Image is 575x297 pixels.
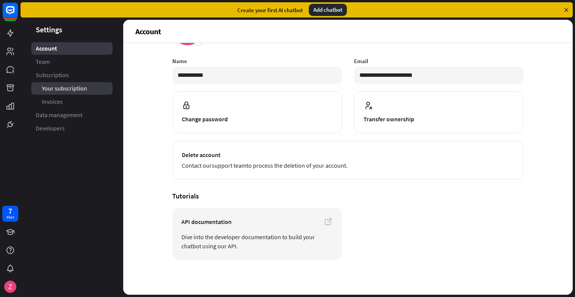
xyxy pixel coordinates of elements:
a: Team [31,56,113,68]
label: Name [172,57,342,65]
button: Change password [172,91,342,133]
a: Subscription [31,69,113,81]
button: Transfer ownership [354,91,524,133]
header: Account [123,20,573,43]
span: Data management [36,111,83,119]
span: Contact our to process the deletion of your account. [182,161,514,170]
span: Invoices [42,98,63,106]
a: Your subscription [31,82,113,95]
span: Subscription [36,71,69,79]
span: Developers [36,124,65,132]
span: Team [36,58,50,66]
div: Add chatbot [309,4,347,16]
header: Settings [21,24,123,35]
a: 7 days [2,206,18,222]
span: Transfer ownership [364,114,514,124]
span: Change password [182,114,332,124]
span: API documentation [181,217,333,226]
a: Developers [31,122,113,135]
button: Open LiveChat chat widget [6,3,29,26]
div: days [6,214,14,220]
span: Dive into the developer documentation to build your chatbot using our API. [181,232,333,251]
label: Email [354,57,524,65]
a: Data management [31,109,113,121]
div: 7 [8,208,12,214]
h4: Tutorials [172,192,524,200]
span: Your subscription [42,84,87,92]
a: API documentation Dive into the developer documentation to build your chatbot using our API. [172,208,342,260]
span: Delete account [182,150,514,159]
a: Invoices [31,95,113,108]
span: Account [36,44,57,52]
button: Delete account Contact oursupport teamto process the deletion of your account. [172,141,524,179]
div: Create your first AI chatbot [237,6,303,14]
a: support team [212,162,246,169]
